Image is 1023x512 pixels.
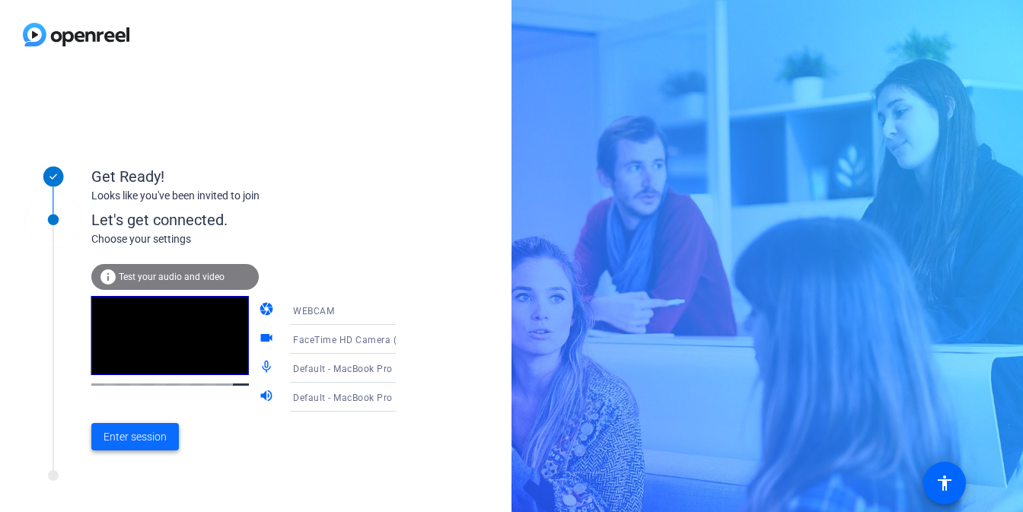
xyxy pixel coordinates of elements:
mat-icon: accessibility [935,474,954,492]
mat-icon: mic_none [259,359,277,377]
span: Test your audio and video [119,272,225,282]
span: WEBCAM [293,306,334,316]
span: Enter session [104,429,167,445]
div: Get Ready! [91,165,396,188]
mat-icon: info [99,268,117,286]
button: Enter session [91,423,179,450]
mat-icon: camera [259,301,277,320]
span: FaceTime HD Camera (D288:[DATE]) [293,333,455,345]
div: Choose your settings [91,231,427,247]
span: Default - MacBook Pro Speakers (Built-in) [293,391,476,403]
span: Default - MacBook Pro Microphone (Built-in) [293,362,489,374]
div: Let's get connected. [91,208,427,231]
div: Looks like you've been invited to join [91,188,396,204]
mat-icon: videocam [259,330,277,348]
mat-icon: volume_up [259,388,277,406]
